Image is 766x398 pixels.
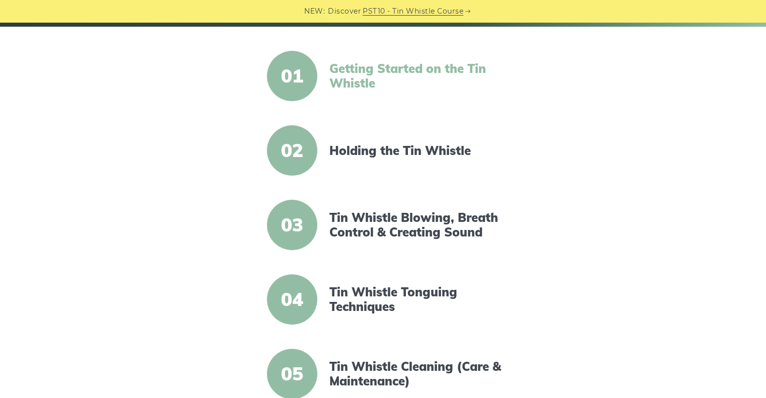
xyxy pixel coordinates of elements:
[329,210,503,240] a: Tin Whistle Blowing, Breath Control & Creating Sound
[329,359,503,388] a: Tin Whistle Cleaning (Care & Maintenance)
[329,61,503,91] a: Getting Started on the Tin Whistle
[329,285,503,314] a: Tin Whistle Tonguing Techniques
[328,6,361,17] span: Discover
[267,51,317,101] span: 01
[329,143,503,158] a: Holding the Tin Whistle
[267,200,317,250] span: 03
[267,125,317,176] span: 02
[363,6,463,17] a: PST10 - Tin Whistle Course
[267,274,317,325] span: 04
[304,6,325,17] span: NEW:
